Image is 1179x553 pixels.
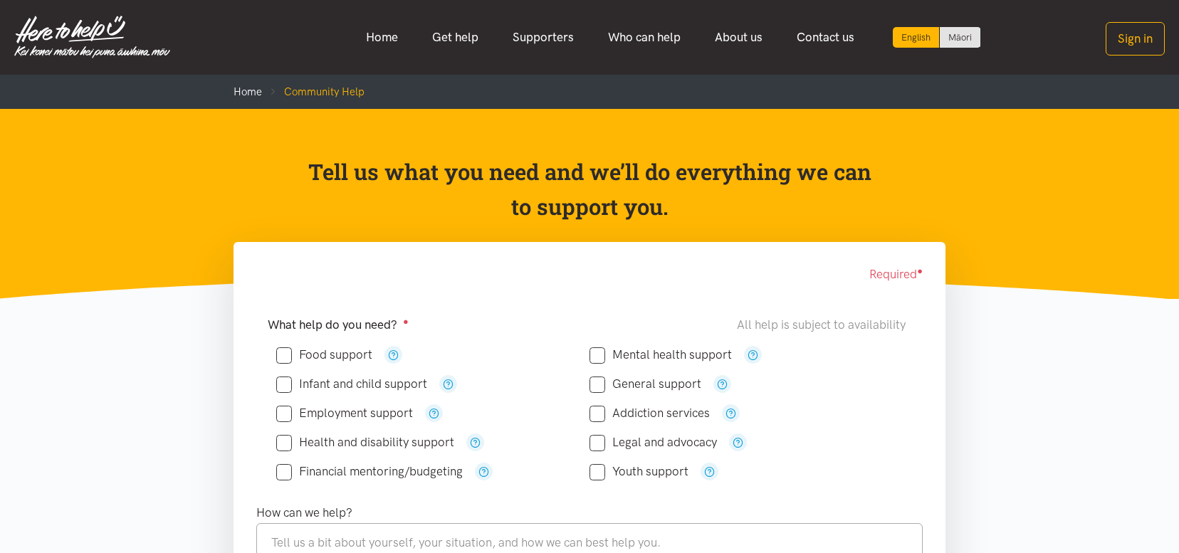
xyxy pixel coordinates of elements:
[256,265,923,284] div: Required
[496,22,591,53] a: Supporters
[234,85,262,98] a: Home
[307,154,873,225] p: Tell us what you need and we’ll do everything we can to support you.
[940,27,980,48] a: Switch to Te Reo Māori
[589,436,717,448] label: Legal and advocacy
[591,22,698,53] a: Who can help
[698,22,780,53] a: About us
[268,315,409,335] label: What help do you need?
[276,378,427,390] label: Infant and child support
[276,436,454,448] label: Health and disability support
[1106,22,1165,56] button: Sign in
[14,16,170,58] img: Home
[893,27,981,48] div: Language toggle
[256,503,352,522] label: How can we help?
[589,349,732,361] label: Mental health support
[276,407,413,419] label: Employment support
[403,316,409,327] sup: ●
[589,378,701,390] label: General support
[589,407,710,419] label: Addiction services
[276,349,372,361] label: Food support
[262,83,365,100] li: Community Help
[415,22,496,53] a: Get help
[917,265,923,276] sup: ●
[737,315,911,335] div: All help is subject to availability
[589,465,688,478] label: Youth support
[780,22,871,53] a: Contact us
[349,22,415,53] a: Home
[893,27,940,48] div: Current language
[276,465,463,478] label: Financial mentoring/budgeting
